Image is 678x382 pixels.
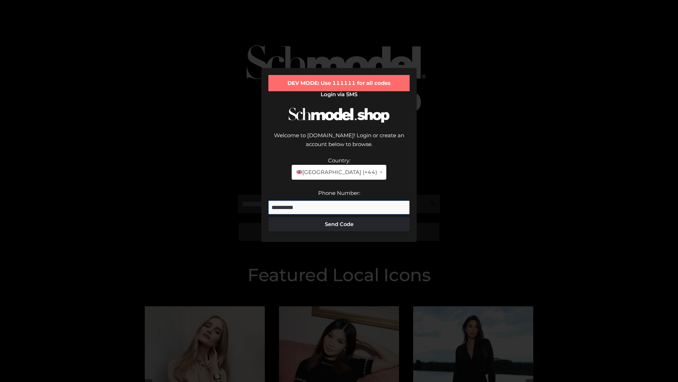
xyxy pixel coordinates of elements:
[297,169,302,175] img: 🇬🇧
[268,131,410,156] div: Welcome to [DOMAIN_NAME]! Login or create an account below to browse.
[286,101,392,129] img: Schmodel Logo
[296,168,377,177] span: [GEOGRAPHIC_DATA] (+44)
[268,217,410,231] button: Send Code
[268,91,410,98] h2: Login via SMS
[268,75,410,91] div: DEV MODE: Use 111111 for all codes
[328,157,350,164] label: Country:
[318,190,360,196] label: Phone Number:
